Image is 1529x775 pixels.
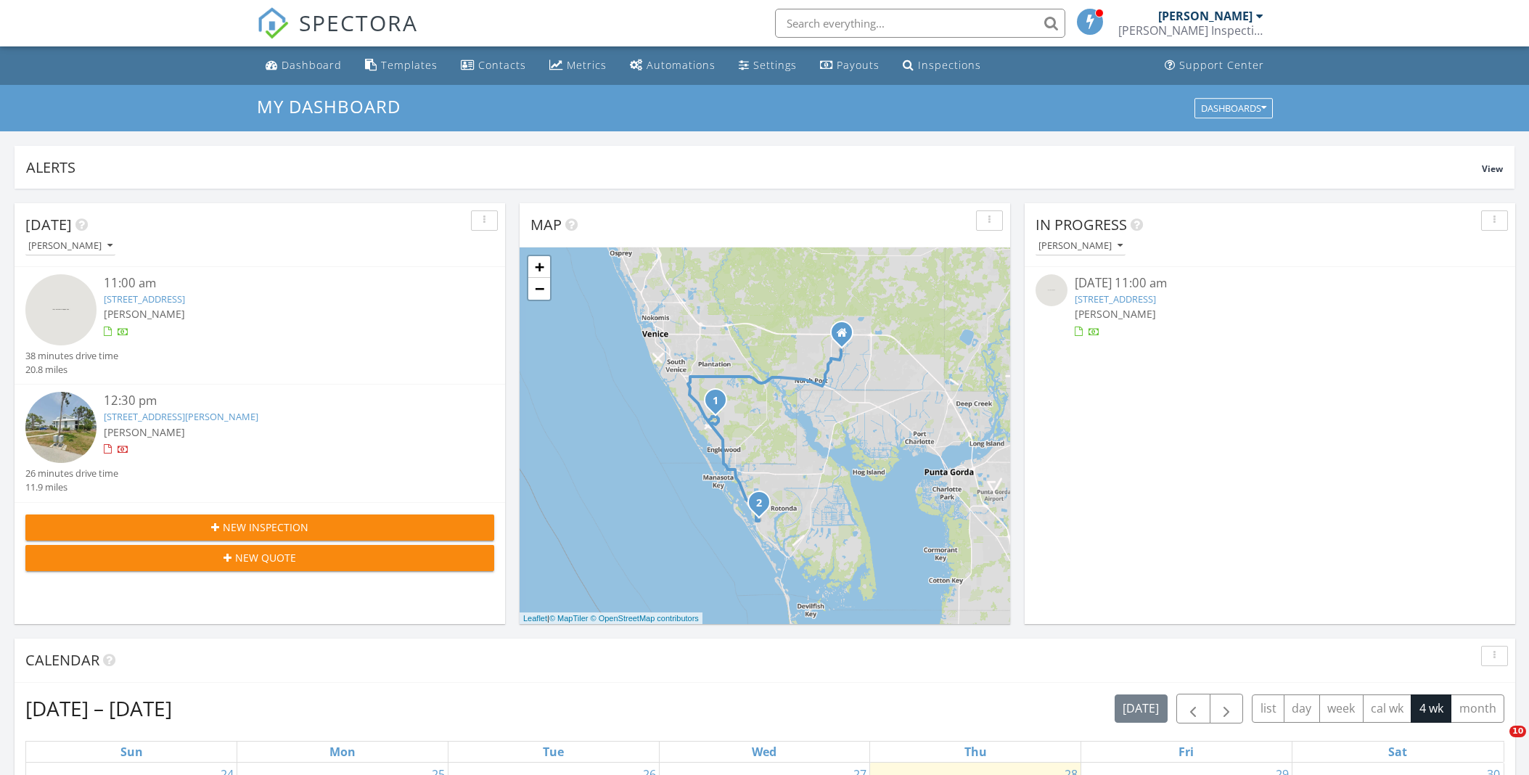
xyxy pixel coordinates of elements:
a: Zoom in [528,256,550,278]
span: View [1482,163,1503,175]
span: In Progress [1036,215,1127,234]
span: Map [530,215,562,234]
button: [PERSON_NAME] [25,237,115,256]
a: 11:00 am [STREET_ADDRESS] [PERSON_NAME] 38 minutes drive time 20.8 miles [25,274,494,377]
div: Support Center [1179,58,1264,72]
div: Payouts [837,58,880,72]
a: Tuesday [540,742,567,762]
div: 12:30 pm [104,392,456,410]
a: Inspections [897,52,987,79]
button: [PERSON_NAME] [1036,237,1126,256]
div: 38 minutes drive time [25,349,118,363]
a: Wednesday [749,742,779,762]
a: Support Center [1159,52,1270,79]
img: streetview [25,392,97,463]
div: [PERSON_NAME] [1158,9,1253,23]
a: 12:30 pm [STREET_ADDRESS][PERSON_NAME] [PERSON_NAME] 26 minutes drive time 11.9 miles [25,392,494,494]
a: Leaflet [523,614,547,623]
div: 20.8 miles [25,363,118,377]
a: Dashboard [260,52,348,79]
button: [DATE] [1115,694,1168,723]
a: Thursday [962,742,990,762]
button: list [1252,694,1284,723]
button: Next [1210,694,1244,723]
div: Automations [647,58,716,72]
iframe: Intercom live chat [1480,726,1514,760]
div: Settings [753,58,797,72]
a: Sunday [118,742,146,762]
div: 26 minutes drive time [25,467,118,480]
input: Search everything... [775,9,1065,38]
img: streetview [1036,274,1067,306]
button: day [1284,694,1320,723]
a: Metrics [544,52,612,79]
button: New Inspection [25,514,494,541]
span: [PERSON_NAME] [104,307,185,321]
a: [DATE] 11:00 am [STREET_ADDRESS] [PERSON_NAME] [1036,274,1504,339]
a: Monday [327,742,358,762]
a: [STREET_ADDRESS][PERSON_NAME] [104,410,258,423]
span: Calendar [25,650,99,670]
div: Metrics [567,58,607,72]
a: Contacts [455,52,532,79]
div: 11.9 miles [25,480,118,494]
a: © MapTiler [549,614,589,623]
img: The Best Home Inspection Software - Spectora [257,7,289,39]
a: SPECTORA [257,20,418,50]
div: [DATE] 11:00 am [1075,274,1465,292]
div: Inspections [918,58,981,72]
span: [DATE] [25,215,72,234]
span: New Inspection [223,520,308,535]
h2: [DATE] – [DATE] [25,694,172,723]
span: My Dashboard [257,94,401,118]
img: streetview [25,274,97,345]
a: Friday [1176,742,1197,762]
div: Dashboard [282,58,342,72]
button: cal wk [1363,694,1412,723]
button: 4 wk [1411,694,1451,723]
div: Alerts [26,157,1482,177]
button: week [1319,694,1364,723]
span: [PERSON_NAME] [104,425,185,439]
div: | [520,612,702,625]
div: Contacts [478,58,526,72]
a: © OpenStreetMap contributors [591,614,699,623]
a: Zoom out [528,278,550,300]
div: Templates [381,58,438,72]
span: [PERSON_NAME] [1075,307,1156,321]
div: 2658 N Salford blvd, North Port FL 34286 [842,332,850,341]
div: 47 Golf View Dr, Englewood, FL 34223 [716,400,724,409]
div: Groff Inspections LLC [1118,23,1263,38]
i: 2 [756,499,762,509]
a: [STREET_ADDRESS] [104,292,185,306]
a: Payouts [814,52,885,79]
div: [PERSON_NAME] [1038,241,1123,251]
button: New Quote [25,545,494,571]
a: [STREET_ADDRESS] [1075,292,1156,306]
div: 6800 Placida Rd 283, Englewood, FL 34224 [759,502,768,511]
button: month [1451,694,1504,723]
a: Templates [359,52,443,79]
i: 1 [713,396,718,406]
a: Automations (Basic) [624,52,721,79]
div: [PERSON_NAME] [28,241,112,251]
button: Dashboards [1194,98,1273,118]
span: SPECTORA [299,7,418,38]
a: Settings [733,52,803,79]
div: 11:00 am [104,274,456,292]
span: 10 [1509,726,1526,737]
a: Saturday [1385,742,1410,762]
span: New Quote [235,550,296,565]
div: Dashboards [1201,103,1266,113]
button: Previous [1176,694,1210,723]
